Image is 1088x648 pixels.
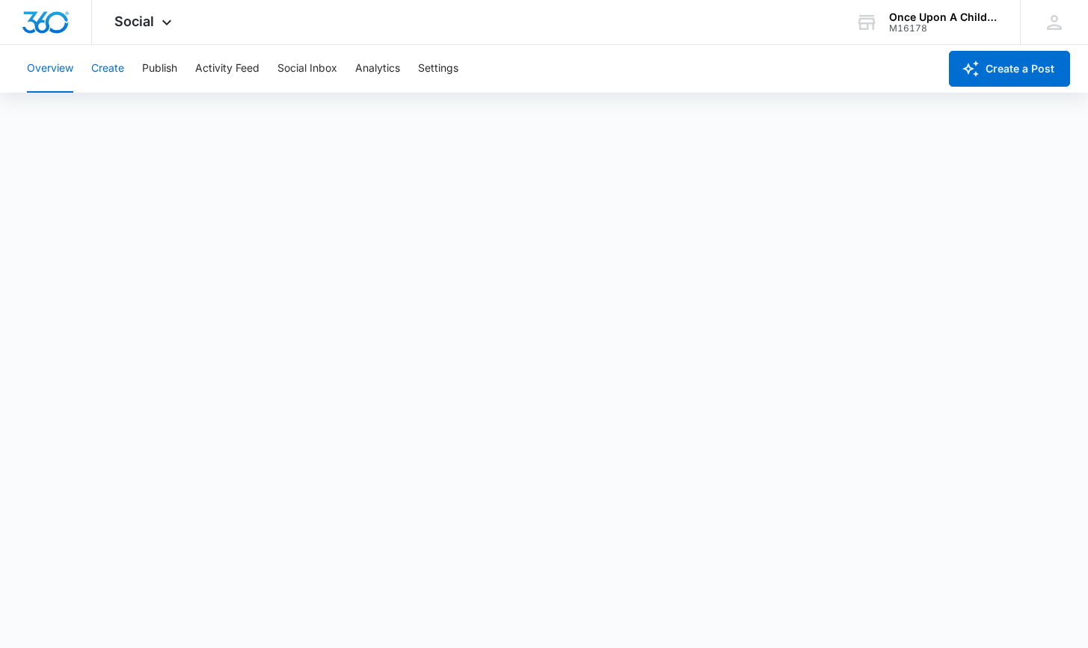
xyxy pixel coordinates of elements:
[142,45,177,93] button: Publish
[355,45,400,93] button: Analytics
[889,23,998,34] div: account id
[949,51,1070,87] button: Create a Post
[114,13,154,29] span: Social
[277,45,337,93] button: Social Inbox
[195,45,259,93] button: Activity Feed
[27,45,73,93] button: Overview
[91,45,124,93] button: Create
[889,11,998,23] div: account name
[418,45,458,93] button: Settings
